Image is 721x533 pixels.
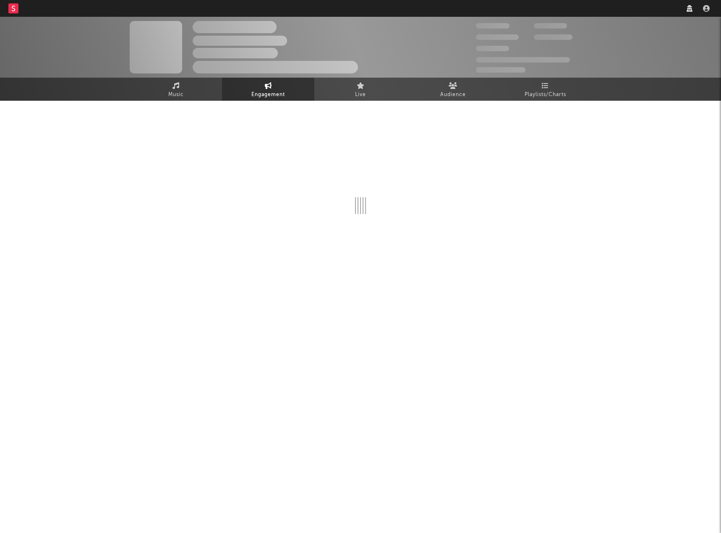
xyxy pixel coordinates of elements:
span: 1,000,000 [534,34,572,40]
span: Jump Score: 85.0 [476,67,525,73]
span: Audience [440,90,466,100]
a: Engagement [222,78,314,101]
span: Playlists/Charts [525,90,566,100]
a: Audience [407,78,499,101]
span: Live [355,90,366,100]
span: 50,000,000 [476,34,519,40]
span: 100,000 [476,46,509,51]
a: Music [130,78,222,101]
a: Live [314,78,407,101]
span: 100,000 [534,23,567,29]
span: Engagement [251,90,285,100]
span: Music [168,90,184,100]
span: 50,000,000 Monthly Listeners [476,57,570,63]
span: 300,000 [476,23,509,29]
a: Playlists/Charts [499,78,591,101]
